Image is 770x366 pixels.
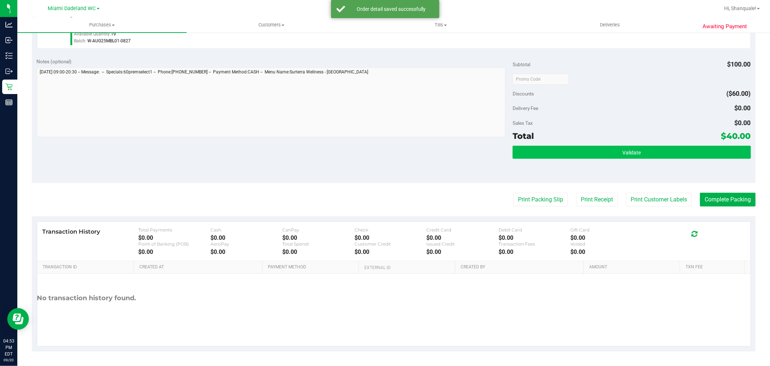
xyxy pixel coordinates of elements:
span: 19 [111,31,116,37]
a: Txn Fee [686,264,742,270]
inline-svg: Reports [5,99,13,106]
div: No transaction history found. [37,274,136,323]
span: Validate [622,150,641,156]
button: Print Receipt [576,193,618,207]
span: Subtotal [513,61,530,67]
div: $0.00 [138,248,210,255]
div: CanPay [282,227,354,233]
div: Order detail saved successfully [349,5,434,13]
div: Credit Card [426,227,498,233]
div: $0.00 [426,248,498,255]
span: Tills [356,22,525,28]
span: W-AUG25MBL01-0827 [87,38,131,43]
a: Transaction ID [43,264,131,270]
div: $0.00 [499,234,570,241]
a: Purchases [17,17,187,33]
div: Customer Credit [354,241,426,247]
div: $0.00 [426,234,498,241]
p: 09/20 [3,357,14,363]
span: Sales Tax [513,120,533,126]
div: $0.00 [570,248,642,255]
p: 04:53 PM EDT [3,338,14,357]
a: Created By [461,264,581,270]
inline-svg: Analytics [5,21,13,28]
inline-svg: Retail [5,83,13,90]
inline-svg: Inventory [5,52,13,59]
span: Notes (optional) [37,59,72,64]
a: Tills [356,17,525,33]
div: Issued Credit [426,241,498,247]
div: AeroPay [210,241,282,247]
span: Awaiting Payment [702,22,747,31]
div: $0.00 [210,248,282,255]
div: $0.00 [499,248,570,255]
div: Transaction Fees [499,241,570,247]
span: Total [513,131,534,141]
div: Available Quantity: [74,29,257,43]
span: ($60.00) [727,90,751,97]
div: $0.00 [282,234,354,241]
div: Gift Card [570,227,642,233]
a: Deliveries [525,17,695,33]
span: $40.00 [721,131,751,141]
div: Total Payments [138,227,210,233]
a: Customers [187,17,356,33]
div: $0.00 [354,248,426,255]
span: Discounts [513,87,534,100]
span: Batch: [74,38,86,43]
div: Debit Card [499,227,570,233]
span: Deliveries [590,22,630,28]
span: Hi, Shanquale! [724,5,756,11]
button: Validate [513,146,751,159]
a: Payment Method [268,264,356,270]
div: Total Spendr [282,241,354,247]
a: Amount [590,264,678,270]
div: $0.00 [210,234,282,241]
span: $0.00 [735,119,751,127]
inline-svg: Outbound [5,68,13,75]
button: Print Packing Slip [513,193,568,207]
div: Voided [570,241,642,247]
span: $100.00 [727,60,751,68]
button: Complete Packing [700,193,756,207]
div: $0.00 [570,234,642,241]
div: Point of Banking (POB) [138,241,210,247]
a: Created At [139,264,260,270]
th: External ID [358,261,455,274]
div: $0.00 [282,248,354,255]
span: Customers [187,22,356,28]
iframe: Resource center [7,308,29,330]
div: $0.00 [138,234,210,241]
inline-svg: Inbound [5,37,13,44]
input: Promo Code [513,74,569,85]
div: Check [354,227,426,233]
div: $0.00 [354,234,426,241]
button: Print Customer Labels [626,193,692,207]
span: Delivery Fee [513,105,538,111]
span: $0.00 [735,104,751,112]
div: Cash [210,227,282,233]
span: Purchases [17,22,187,28]
span: Miami Dadeland WC [48,5,96,12]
